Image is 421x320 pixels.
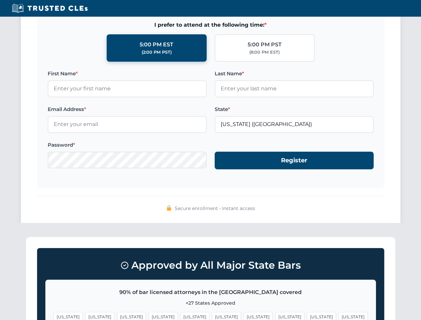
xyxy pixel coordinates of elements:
[215,80,374,97] input: Enter your last name
[140,40,173,49] div: 5:00 PM EST
[48,116,207,133] input: Enter your email
[215,70,374,78] label: Last Name
[54,288,368,297] p: 90% of bar licensed attorneys in the [GEOGRAPHIC_DATA] covered
[175,205,255,212] span: Secure enrollment • Instant access
[48,141,207,149] label: Password
[10,3,90,13] img: Trusted CLEs
[166,205,172,211] img: 🔒
[48,21,374,29] span: I prefer to attend at the following time:
[215,152,374,169] button: Register
[54,299,368,307] p: +27 States Approved
[48,80,207,97] input: Enter your first name
[48,105,207,113] label: Email Address
[142,49,172,56] div: (2:00 PM PST)
[48,70,207,78] label: First Name
[215,105,374,113] label: State
[45,256,376,274] h3: Approved by All Major State Bars
[248,40,282,49] div: 5:00 PM PST
[215,116,374,133] input: Florida (FL)
[249,49,280,56] div: (8:00 PM EST)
